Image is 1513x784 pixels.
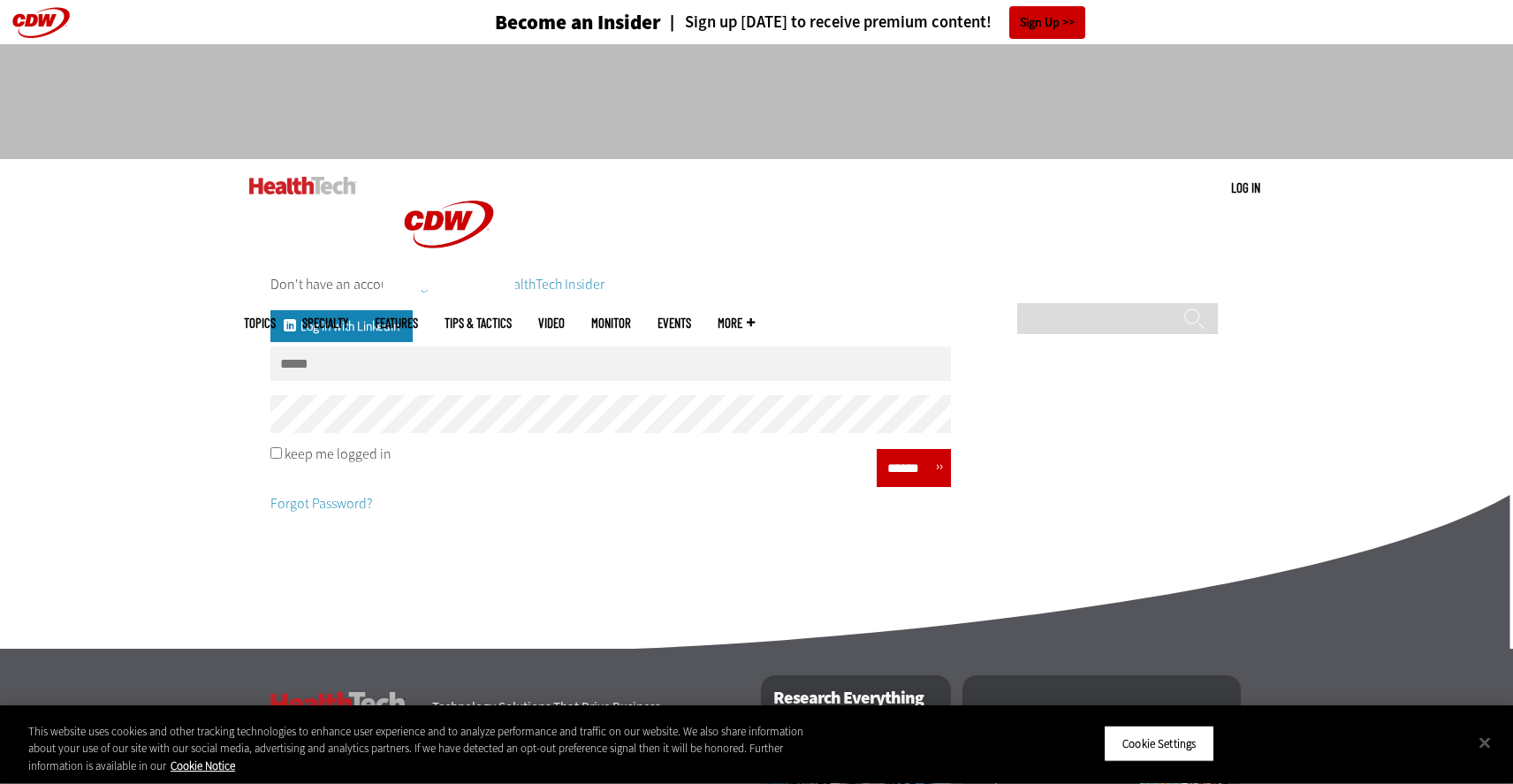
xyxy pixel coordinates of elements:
h2: Research Everything IT [761,675,951,739]
a: CDW [383,276,515,294]
h3: Become an Insider [495,12,661,33]
button: Close [1465,723,1504,762]
span: More [718,316,755,330]
a: Forgot Password? [270,494,372,513]
button: Cookie Settings [1104,725,1214,762]
a: Events [658,316,691,330]
a: More information about your privacy [171,758,235,773]
a: MonITor [591,316,631,330]
a: Features [375,316,418,330]
h4: Technology Solutions That Drive Business [432,701,739,714]
a: Video [538,316,565,330]
a: Become an Insider [429,12,661,33]
div: This website uses cookies and other tracking technologies to enhance user experience and to analy... [28,723,833,775]
img: Home [383,159,515,290]
div: User menu [1231,179,1260,197]
a: Tips & Tactics [445,316,512,330]
img: Home [249,177,356,194]
a: Log in [1231,179,1260,195]
a: Sign up [DATE] to receive premium content! [661,14,992,31]
h3: HealthTech [270,692,406,715]
a: Sign Up [1009,6,1085,39]
span: Specialty [302,316,348,330]
iframe: advertisement [435,62,1078,141]
span: Topics [244,316,276,330]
